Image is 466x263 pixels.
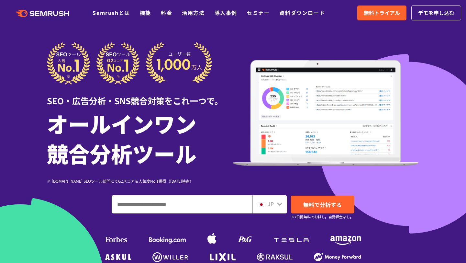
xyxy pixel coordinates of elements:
a: デモを申し込む [411,6,461,20]
a: 機能 [140,9,151,17]
span: JP [268,200,274,208]
div: ※ [DOMAIN_NAME] SEOツール部門にてG2スコア＆人気度No.1獲得（[DATE]時点） [47,178,233,184]
span: 無料トライアル [364,9,400,17]
a: Semrushとは [93,9,130,17]
span: 無料で分析する [303,200,342,209]
input: ドメイン、キーワードまたはURLを入力してください [112,196,252,213]
h1: オールインワン 競合分析ツール [47,109,233,168]
a: 資料ダウンロード [279,9,325,17]
a: 無料で分析する [291,196,354,213]
a: 無料トライアル [357,6,406,20]
a: 料金 [161,9,172,17]
span: デモを申し込む [418,9,454,17]
small: ※7日間無料でお試し。自動課金なし。 [291,214,353,220]
a: 活用方法 [182,9,205,17]
a: セミナー [247,9,270,17]
a: 導入事例 [215,9,237,17]
div: SEO・広告分析・SNS競合対策をこれ一つで。 [47,85,233,107]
